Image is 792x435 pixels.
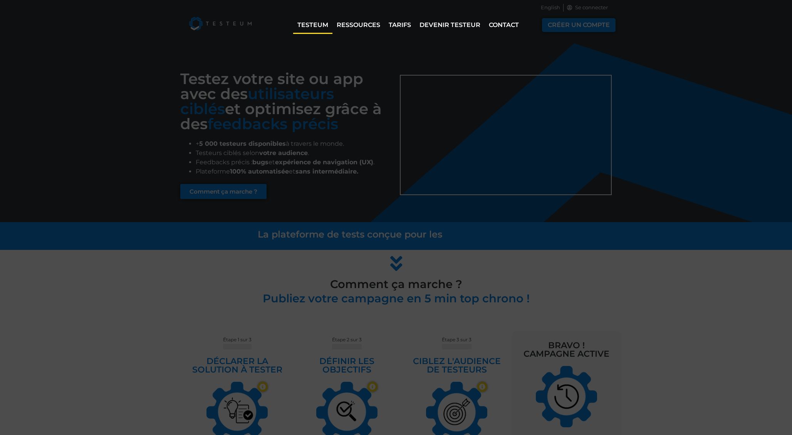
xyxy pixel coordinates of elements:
[280,16,537,34] nav: Menu
[332,16,384,34] a: Ressources
[485,16,523,34] a: Contact
[293,16,332,34] a: Testeum
[415,16,485,34] a: Devenir testeur
[384,16,415,34] a: Tarifs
